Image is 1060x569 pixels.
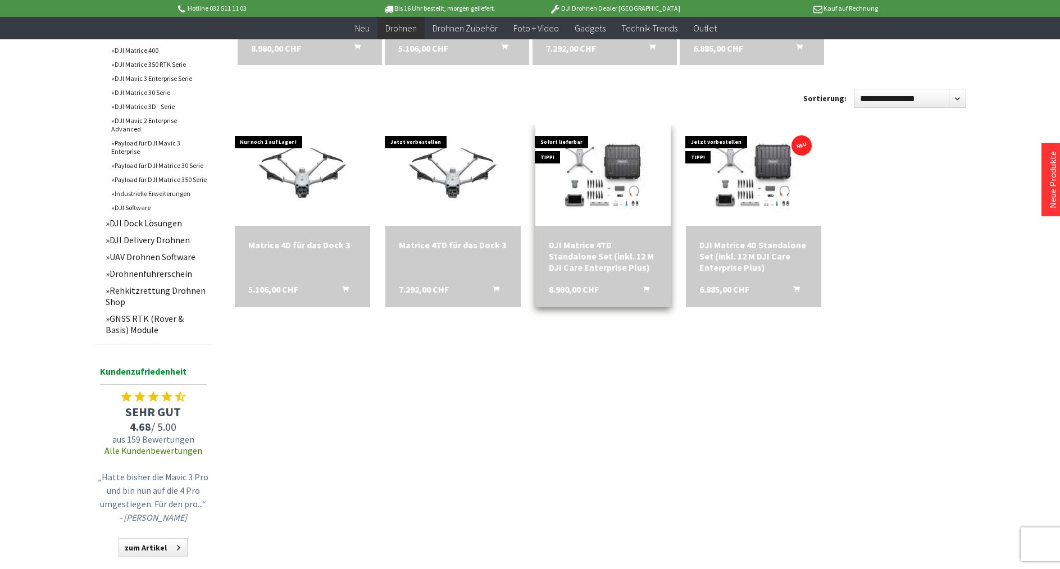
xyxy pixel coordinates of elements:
[94,404,212,420] span: SEHR GUT
[399,284,449,295] span: 7.292,00 CHF
[780,284,807,298] button: In den Warenkorb
[693,42,743,55] span: 6.885,00 CHF
[106,186,212,201] a: Industrielle Erweiterungen
[546,42,596,55] span: 7.292,00 CHF
[355,22,370,34] span: Neu
[248,239,357,251] a: Matrice 4D für das Dock 3 5.106,00 CHF In den Warenkorb
[567,17,613,40] a: Gadgets
[425,17,506,40] a: Drohnen Zubehör
[106,43,212,57] a: DJI Matrice 400
[347,17,377,40] a: Neu
[433,22,498,34] span: Drohnen Zubehör
[124,512,187,523] em: [PERSON_NAME]
[106,57,212,71] a: DJI Matrice 350 RTK Serie
[527,2,702,15] p: DJI Drohnen Dealer [GEOGRAPHIC_DATA]
[699,239,808,273] div: DJI Matrice 4D Standalone Set (inkl. 12 M DJI Care Enterprise Plus)
[106,201,212,215] a: DJI Software
[106,99,212,113] a: DJI Matrice 3D - Serie
[686,127,821,224] img: DJI Matrice 4D Standalone Set (inkl. 12 M DJI Care Enterprise Plus)
[1047,151,1058,208] a: Neue Produkte
[549,239,657,273] div: DJI Matrice 4TD Standalone Set (inkl. 12 M DJI Care Enterprise Plus)
[106,113,212,136] a: DJI Mavic 2 Enterprise Advanced
[488,42,515,56] button: In den Warenkorb
[100,231,212,248] a: DJI Delivery Drohnen
[685,17,725,40] a: Outlet
[94,420,212,434] span: / 5.00
[100,310,212,338] a: GNSS RTK (Rover & Basis) Module
[106,172,212,186] a: Payload für DJI Matrice 350 Serie
[506,17,567,40] a: Foto + Video
[248,239,357,251] div: Matrice 4D für das Dock 3
[106,85,212,99] a: DJI Matrice 30 Serie
[549,239,657,273] a: DJI Matrice 4TD Standalone Set (inkl. 12 M DJI Care Enterprise Plus) 8.980,00 CHF In den Warenkorb
[377,17,425,40] a: Drohnen
[535,127,671,224] img: DJI Matrice 4TD Standalone Set (inkl. 12 M DJI Care Enterprise Plus)
[635,42,662,56] button: In den Warenkorb
[119,538,188,557] a: zum Artikel
[479,284,506,298] button: In den Warenkorb
[106,158,212,172] a: Payload für DJI Matrice 30 Serie
[399,239,507,251] div: Matrice 4TD für das Dock 3
[235,125,370,226] img: Matrice 4D für das Dock 3
[106,71,212,85] a: DJI Mavic 3 Enterprise Serie
[629,284,656,298] button: In den Warenkorb
[613,17,685,40] a: Technik-Trends
[513,22,559,34] span: Foto + Video
[104,445,202,456] a: Alle Kundenbewertungen
[248,284,298,295] span: 5.106,00 CHF
[97,470,210,524] p: „Hatte bisher die Mavic 3 Pro und bin nun auf die 4 Pro umgestiegen. Für den pro...“ –
[399,239,507,251] a: Matrice 4TD für das Dock 3 7.292,00 CHF In den Warenkorb
[549,284,599,295] span: 8.980,00 CHF
[699,239,808,273] a: DJI Matrice 4D Standalone Set (inkl. 12 M DJI Care Enterprise Plus) 6.885,00 CHF In den Warenkorb
[783,42,809,56] button: In den Warenkorb
[94,434,212,445] span: aus 159 Bewertungen
[100,364,207,385] span: Kundenzufriedenheit
[385,125,520,226] img: Matrice 4TD für das Dock 3
[703,2,878,15] p: Kauf auf Rechnung
[693,22,717,34] span: Outlet
[106,136,212,158] a: Payload für DJI Mavic 3 Enterprise
[385,22,417,34] span: Drohnen
[100,265,212,282] a: Drohnenführerschein
[340,42,367,56] button: In den Warenkorb
[352,2,527,15] p: Bis 16 Uhr bestellt, morgen geliefert.
[803,89,847,107] label: Sortierung:
[176,2,352,15] p: Hotline 032 511 11 03
[329,284,356,298] button: In den Warenkorb
[699,284,749,295] span: 6.885,00 CHF
[100,248,212,265] a: UAV Drohnen Software
[251,42,301,55] span: 8.980,00 CHF
[100,282,212,310] a: Rehkitzrettung Drohnen Shop
[100,215,212,231] a: DJI Dock Lösungen
[575,22,606,34] span: Gadgets
[621,22,677,34] span: Technik-Trends
[398,42,448,55] span: 5.106,00 CHF
[130,420,151,434] span: 4.68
